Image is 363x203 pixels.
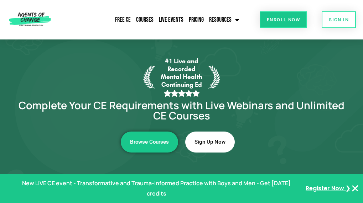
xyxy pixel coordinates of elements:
span: Sign Up Now [195,139,225,145]
h1: Complete Your CE Requirements with Live Webinars and Unlimited CE Courses [18,100,345,121]
p: #1 Live and Recorded Mental Health Continuing Ed [155,57,208,97]
a: Register Now ❯ [306,183,350,194]
span: Enroll Now [267,17,300,22]
a: Browse Courses [121,132,178,153]
a: Courses [134,12,155,28]
span: SIGN IN [329,17,349,22]
span: Browse Courses [130,139,169,145]
nav: Menu [77,12,241,28]
a: Sign Up Now [185,132,235,153]
a: Live Events [157,12,185,28]
button: Close Banner [351,184,359,193]
a: Free CE [113,12,133,28]
a: SIGN IN [322,11,356,28]
a: Enroll Now [260,11,307,28]
a: Pricing [187,12,206,28]
p: New LIVE CE event - Transformative and Trauma-informed Practice with Boys and Men - Get [DATE] cr... [13,178,300,199]
a: Resources [207,12,241,28]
